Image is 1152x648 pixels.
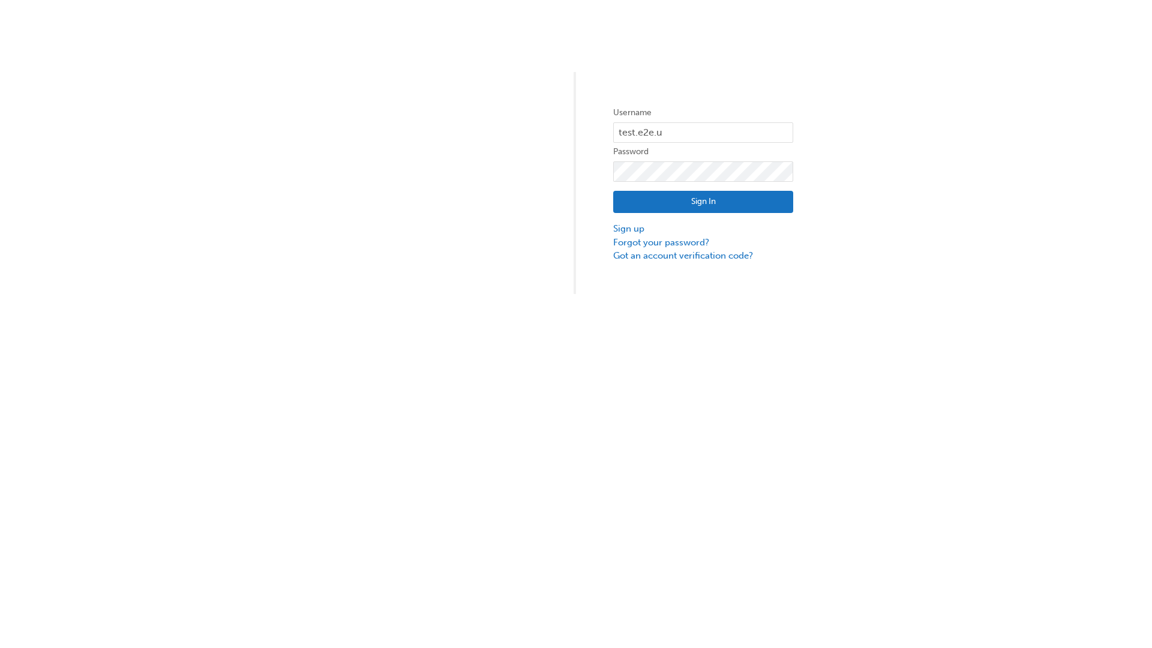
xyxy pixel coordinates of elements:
[613,222,793,236] a: Sign up
[613,236,793,250] a: Forgot your password?
[613,249,793,263] a: Got an account verification code?
[613,191,793,214] button: Sign In
[613,122,793,143] input: Username
[613,106,793,120] label: Username
[613,145,793,159] label: Password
